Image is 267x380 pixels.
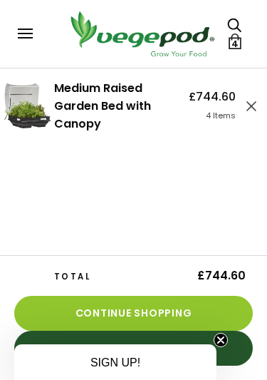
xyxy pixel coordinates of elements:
span: £744.60 [189,88,236,105]
img: Vegepod [63,9,221,59]
span: Total [54,271,90,282]
span: 4 Items [206,109,236,120]
a: Search [227,16,241,31]
div: SIGN UP!Close teaser [14,344,216,380]
a: Cart [227,34,243,49]
span: £744.60 [197,267,246,284]
img: Medium Raised Garden Bed with Canopy [4,83,51,128]
a: Continue Shopping [14,296,253,331]
span: 4 [231,37,239,51]
a: Medium Raised Garden Bed with Canopy [54,80,151,132]
button: Close teaser [214,333,228,347]
span: SIGN UP! [90,356,140,369]
a: View Cart & Checkout [14,331,253,366]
